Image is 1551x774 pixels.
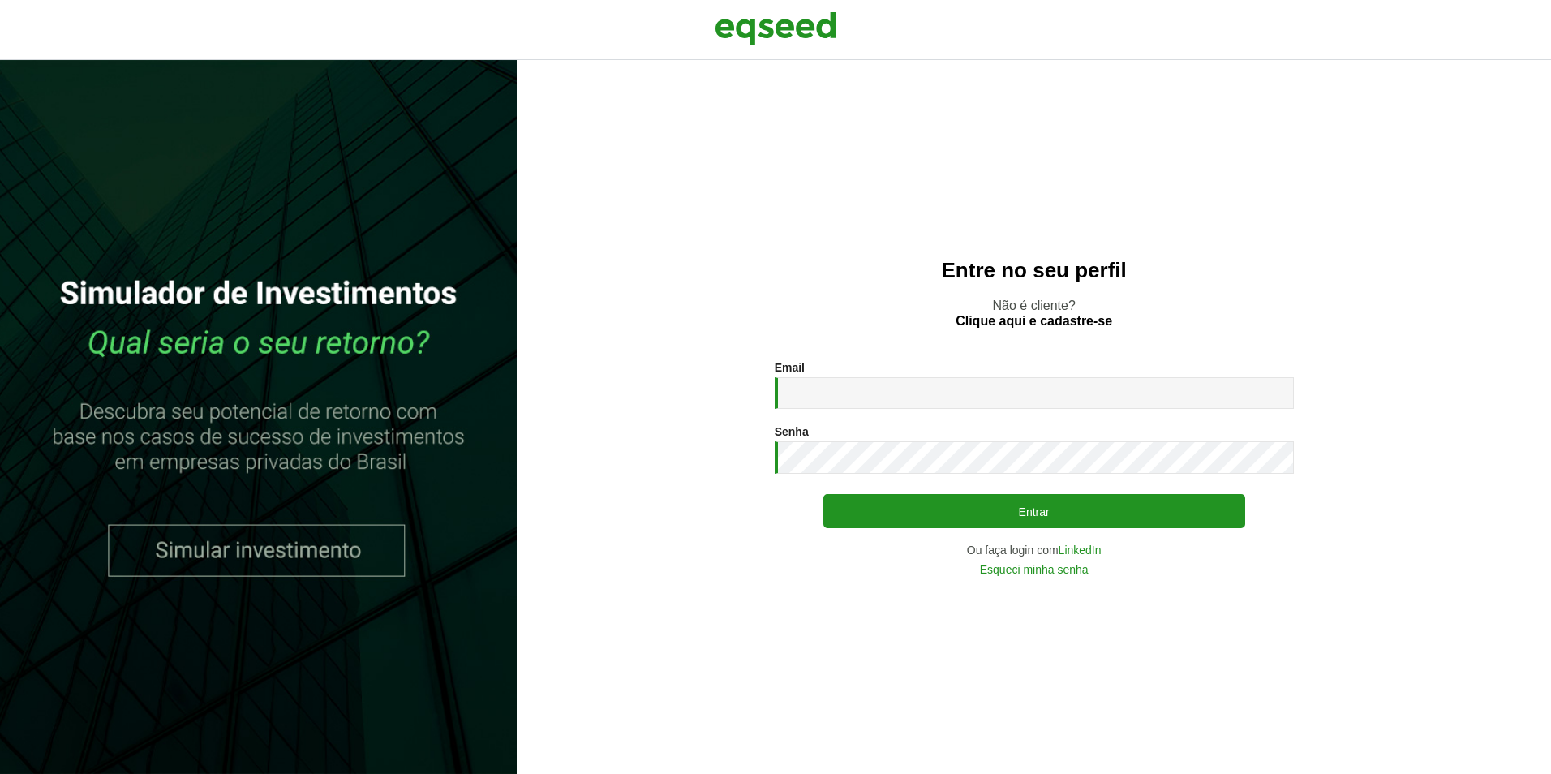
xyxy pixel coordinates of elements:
[549,259,1519,282] h2: Entre no seu perfil
[549,298,1519,329] p: Não é cliente?
[956,315,1112,328] a: Clique aqui e cadastre-se
[1059,544,1102,556] a: LinkedIn
[715,8,836,49] img: EqSeed Logo
[823,494,1245,528] button: Entrar
[775,544,1294,556] div: Ou faça login com
[980,564,1089,575] a: Esqueci minha senha
[775,426,809,437] label: Senha
[775,362,805,373] label: Email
